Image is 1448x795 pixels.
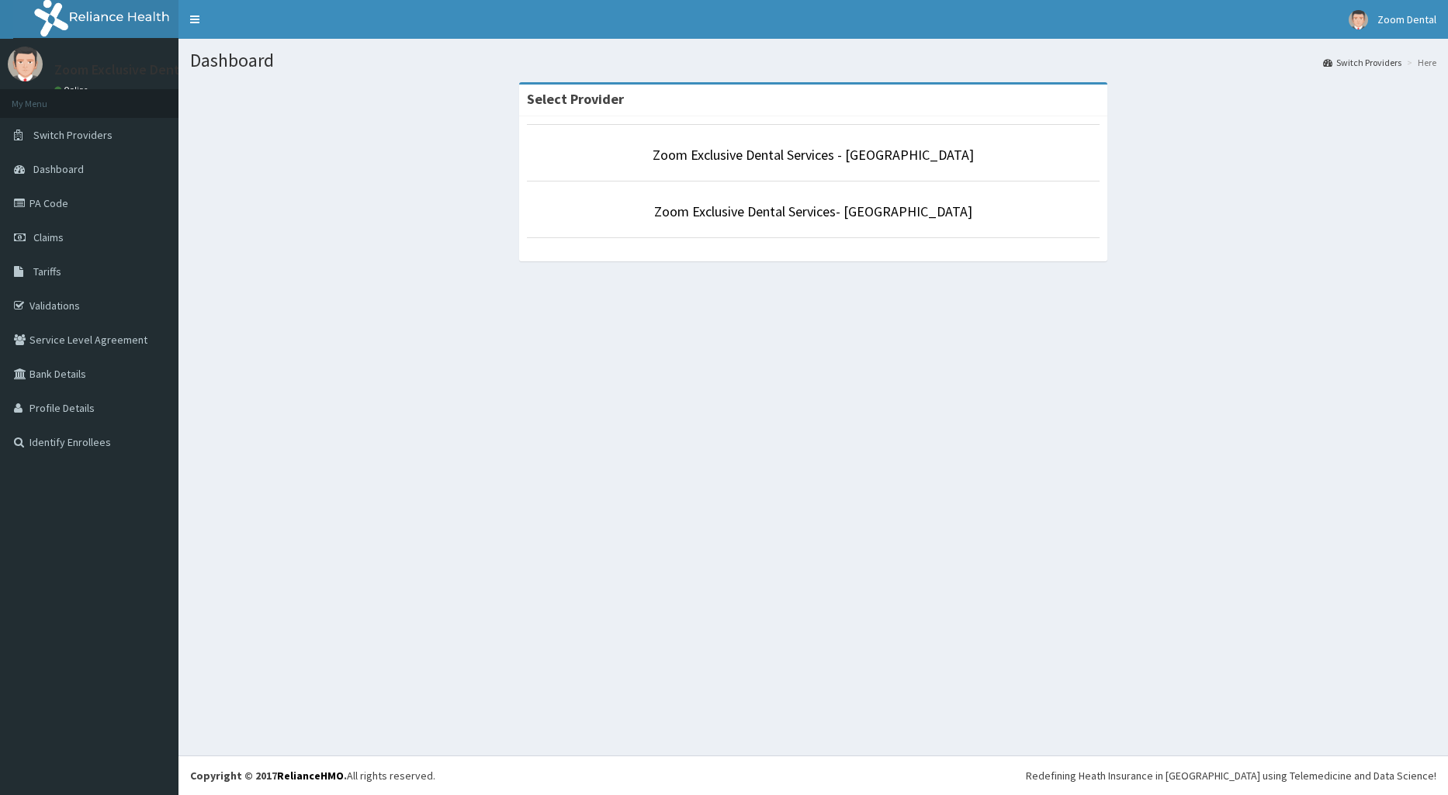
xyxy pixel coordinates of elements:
[654,202,972,220] a: Zoom Exclusive Dental Services- [GEOGRAPHIC_DATA]
[1403,56,1436,69] li: Here
[54,85,92,95] a: Online
[33,128,113,142] span: Switch Providers
[1026,768,1436,783] div: Redefining Heath Insurance in [GEOGRAPHIC_DATA] using Telemedicine and Data Science!
[277,769,344,783] a: RelianceHMO
[178,755,1448,795] footer: All rights reserved.
[653,146,974,164] a: Zoom Exclusive Dental Services - [GEOGRAPHIC_DATA]
[190,50,1436,71] h1: Dashboard
[1377,12,1436,26] span: Zoom Dental
[33,230,64,244] span: Claims
[1323,56,1401,69] a: Switch Providers
[190,769,347,783] strong: Copyright © 2017 .
[54,63,294,77] p: Zoom Exclusive Dental Services Limited
[33,264,61,278] span: Tariffs
[33,162,84,176] span: Dashboard
[1349,10,1368,29] img: User Image
[8,47,43,81] img: User Image
[527,90,624,108] strong: Select Provider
